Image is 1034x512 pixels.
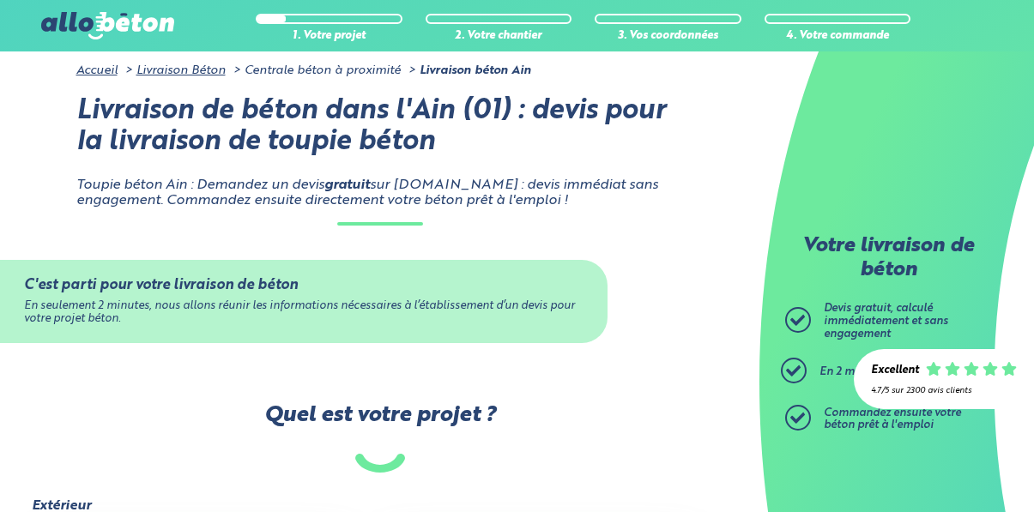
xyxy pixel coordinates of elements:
[136,64,226,76] a: Livraison Béton
[324,178,370,192] strong: gratuit
[229,63,401,77] li: Centrale béton à proximité
[41,12,173,39] img: allobéton
[256,30,402,43] div: 1. Votre projet
[595,30,741,43] div: 3. Vos coordonnées
[881,445,1015,493] iframe: Help widget launcher
[30,403,729,473] label: Quel est votre projet ?
[76,64,118,76] a: Accueil
[76,96,684,160] h1: Livraison de béton dans l'Ain (01) : devis pour la livraison de toupie béton
[404,63,531,77] li: Livraison béton Ain
[24,300,583,325] div: En seulement 2 minutes, nous allons réunir les informations nécessaires à l’établissement d’un de...
[765,30,911,43] div: 4. Votre commande
[426,30,572,43] div: 2. Votre chantier
[24,277,583,293] div: C'est parti pour votre livraison de béton
[76,178,684,209] p: Toupie béton Ain : Demandez un devis sur [DOMAIN_NAME] : devis immédiat sans engagement. Commande...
